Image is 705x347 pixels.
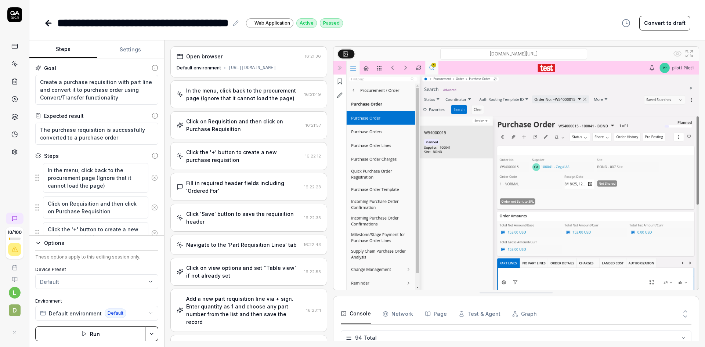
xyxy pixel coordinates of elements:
div: Add a new part requisition line via + sign. Enter quantity as 1 and choose any part number from t... [186,295,303,326]
a: Book a call with us [3,259,26,271]
div: In the menu, click back to the procurement page (Ignore that it cannot load the page) [186,87,301,102]
div: These options apply to this editing session only. [35,254,158,260]
button: Steps [29,41,97,58]
time: 16:23:11 [306,308,321,313]
div: Click on Requisition and then click on Purchase Requisition [186,118,303,133]
button: Default environmentDefault [35,306,158,321]
span: Default [105,308,126,318]
a: New conversation [6,213,23,224]
button: Options [35,239,158,247]
span: Web Application [254,20,290,26]
time: 16:21:36 [305,54,321,59]
button: Remove step [148,170,161,185]
button: View version history [617,16,635,30]
div: Suggestions [35,163,158,193]
div: Default environment [177,65,221,71]
div: Suggestions [35,196,158,219]
button: Open in full screen [683,48,695,59]
time: 16:22:43 [304,242,321,247]
span: D [9,304,21,316]
button: Graph [512,304,537,324]
span: 10 / 100 [7,230,22,235]
div: Steps [44,152,59,160]
button: Page [425,304,447,324]
button: Run [35,326,145,341]
time: 16:22:12 [305,153,321,159]
button: Network [383,304,413,324]
time: 16:22:23 [304,184,321,189]
label: Environment [35,298,158,304]
div: Click on view options and set "Table view" if not already set [186,264,301,279]
div: Default [40,278,59,286]
div: Navigate to the 'Part Requisition Lines' tab [186,241,297,249]
time: 16:22:33 [304,215,321,220]
button: Test & Agent [459,304,500,324]
button: Remove step [148,200,161,215]
div: Fill in required header fields including 'Ordered For' [186,179,301,195]
button: Show all interative elements [672,48,683,59]
div: Options [44,239,158,247]
time: 16:22:53 [304,269,321,274]
time: 16:21:49 [304,92,321,97]
div: Expected result [44,112,84,120]
button: Remove step [148,226,161,241]
a: Documentation [3,271,26,282]
button: l [9,287,21,299]
label: Device Preset [35,266,158,273]
button: Convert to draft [639,16,690,30]
div: Suggestions [35,222,158,245]
span: Default environment [49,310,102,317]
time: 16:21:57 [305,123,321,128]
img: Screenshot [333,61,699,290]
div: Goal [44,64,56,72]
button: Settings [97,41,164,58]
div: Click 'Save' button to save the requisition header [186,210,301,225]
div: Open browser [186,53,223,60]
a: Web Application [246,18,293,28]
button: D [3,299,26,318]
button: Console [341,304,371,324]
div: Active [296,18,317,28]
div: [URL][DOMAIN_NAME] [228,65,276,71]
button: Default [35,274,158,289]
div: Click the '+' button to create a new purchase requisition [186,148,302,164]
div: Passed [320,18,343,28]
